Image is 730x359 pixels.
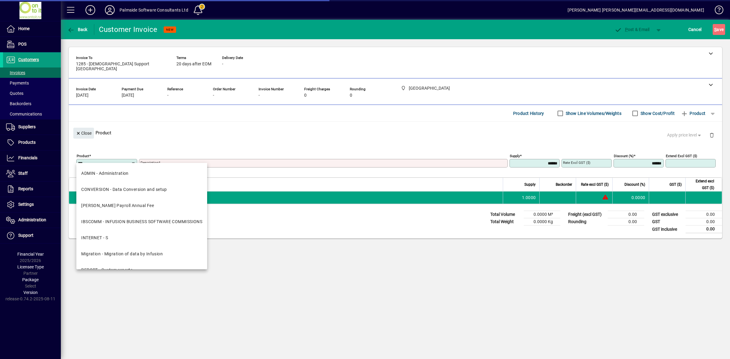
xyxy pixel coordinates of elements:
button: Apply price level [665,130,705,141]
div: Palmside Software Consultants Ltd [120,5,188,15]
mat-option: Migration - Migration of data by Infusion [76,246,207,262]
span: Invoices [6,70,25,75]
mat-option: ADMIN - Administration [76,165,207,181]
a: Home [3,21,61,36]
mat-label: Supply [510,154,520,158]
mat-label: Extend excl GST ($) [666,154,697,158]
mat-option: CRYSTAL - Crystal Payroll Annual Fee [76,198,207,214]
td: GST [649,218,686,226]
td: Total Volume [487,211,524,218]
span: Support [18,233,33,238]
span: Back [67,27,88,32]
span: Licensee Type [17,264,44,269]
span: Close [76,128,92,138]
td: 0.00 [608,211,644,218]
td: Total Weight [487,218,524,226]
span: Staff [18,171,28,176]
mat-option: CONVERSION - Data Conversion and setup [76,181,207,198]
a: Financials [3,150,61,166]
span: Settings [18,202,34,207]
app-page-header-button: Delete [704,132,719,138]
span: GST ($) [669,181,682,188]
a: Invoices [3,67,61,78]
td: GST inclusive [649,226,686,233]
div: REPORT - Custom reports [81,267,133,273]
div: CONVERSION - Data Conversion and setup [81,186,167,193]
span: S [714,27,717,32]
span: - [213,93,214,98]
button: Close [73,128,94,139]
span: Extend excl GST ($) [689,178,714,191]
span: Payments [6,81,29,85]
mat-label: Product [77,154,89,158]
div: Migration - Migration of data by Infusion [81,251,163,257]
td: 0.00 [686,226,722,233]
span: Apply price level [667,132,702,138]
span: ave [714,25,724,34]
span: Home [18,26,30,31]
a: Knowledge Base [710,1,722,21]
span: Financials [18,155,37,160]
span: POS [18,42,26,47]
button: Add [81,5,100,16]
span: NEW [166,28,174,32]
div: IBSCOMM - INFUSION BUSINESS SOFTWARE COMMISSIONS [81,219,202,225]
app-page-header-button: Back [61,24,94,35]
span: Version [23,290,38,295]
span: - [259,93,260,98]
span: 0 [350,93,352,98]
span: 20 days after EOM [176,62,211,67]
span: Financial Year [17,252,44,257]
td: Freight (excl GST) [565,211,608,218]
span: 1285 - [DEMOGRAPHIC_DATA] Support [GEOGRAPHIC_DATA] [76,62,167,71]
span: [DATE] [122,93,134,98]
span: Communications [6,112,42,116]
button: Delete [704,128,719,142]
a: Payments [3,78,61,88]
a: Backorders [3,98,61,109]
div: INTERNET - S [81,235,108,241]
div: Product [69,122,722,144]
div: [PERSON_NAME] Payroll Annual Fee [81,202,154,209]
mat-option: IBSCOMM - INFUSION BUSINESS SOFTWARE COMMISSIONS [76,214,207,230]
span: Discount (%) [624,181,645,188]
span: Suppliers [18,124,36,129]
app-page-header-button: Close [72,130,96,136]
mat-label: Description [141,161,158,165]
button: Product History [511,108,547,119]
button: Cancel [687,24,703,35]
button: Save [713,24,725,35]
a: Staff [3,166,61,181]
a: Administration [3,212,61,228]
td: 0.0000 [612,192,649,204]
span: 0 [304,93,307,98]
mat-label: Rate excl GST ($) [563,161,590,165]
span: - [222,62,223,67]
button: Back [66,24,89,35]
span: [DATE] [76,93,89,98]
div: ADMIN - Administration [81,170,129,177]
button: Post & Email [611,24,653,35]
span: Products [18,140,36,145]
span: Supply [524,181,536,188]
span: Quotes [6,91,23,96]
td: 0.00 [686,211,722,218]
span: Reports [18,186,33,191]
td: 0.0000 M³ [524,211,560,218]
label: Show Cost/Profit [639,110,675,116]
label: Show Line Volumes/Weights [565,110,621,116]
span: Backorder [556,181,572,188]
span: Administration [18,217,46,222]
td: 0.0000 Kg [524,218,560,226]
a: Settings [3,197,61,212]
td: 0.00 [608,218,644,226]
a: Communications [3,109,61,119]
td: Rounding [565,218,608,226]
span: Customers [18,57,39,62]
a: Suppliers [3,119,61,135]
span: - [167,93,169,98]
div: [PERSON_NAME] [PERSON_NAME][EMAIL_ADDRESS][DOMAIN_NAME] [568,5,704,15]
td: 0.00 [686,218,722,226]
a: Quotes [3,88,61,98]
a: Support [3,228,61,243]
